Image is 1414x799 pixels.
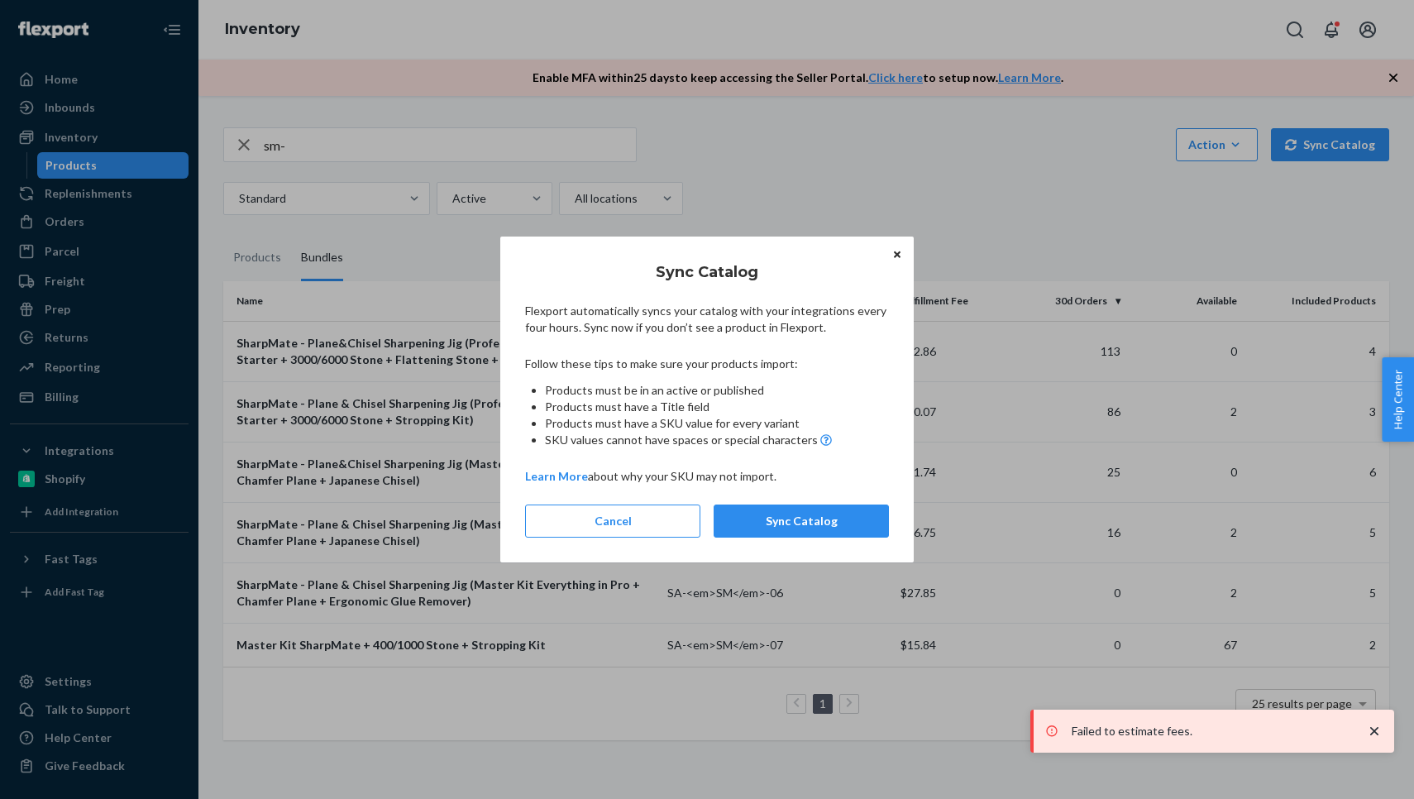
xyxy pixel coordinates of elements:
[545,432,818,448] span: SKU values cannot have spaces or special characters
[525,261,889,283] h2: Sync Catalog
[889,245,905,263] button: Close
[545,399,709,414] span: Products must have a Title field
[545,416,800,430] span: Products must have a SKU value for every variant
[714,505,889,538] button: Sync Catalog
[525,356,889,372] p: Follow these tips to make sure your products import:
[525,303,889,336] p: Flexport automatically syncs your catalog with your integrations every four hours. Sync now if yo...
[525,468,889,485] p: about why your SKU may not import.
[525,505,700,538] button: Cancel
[525,469,588,483] a: Learn More
[545,383,764,397] span: Products must be in an active or published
